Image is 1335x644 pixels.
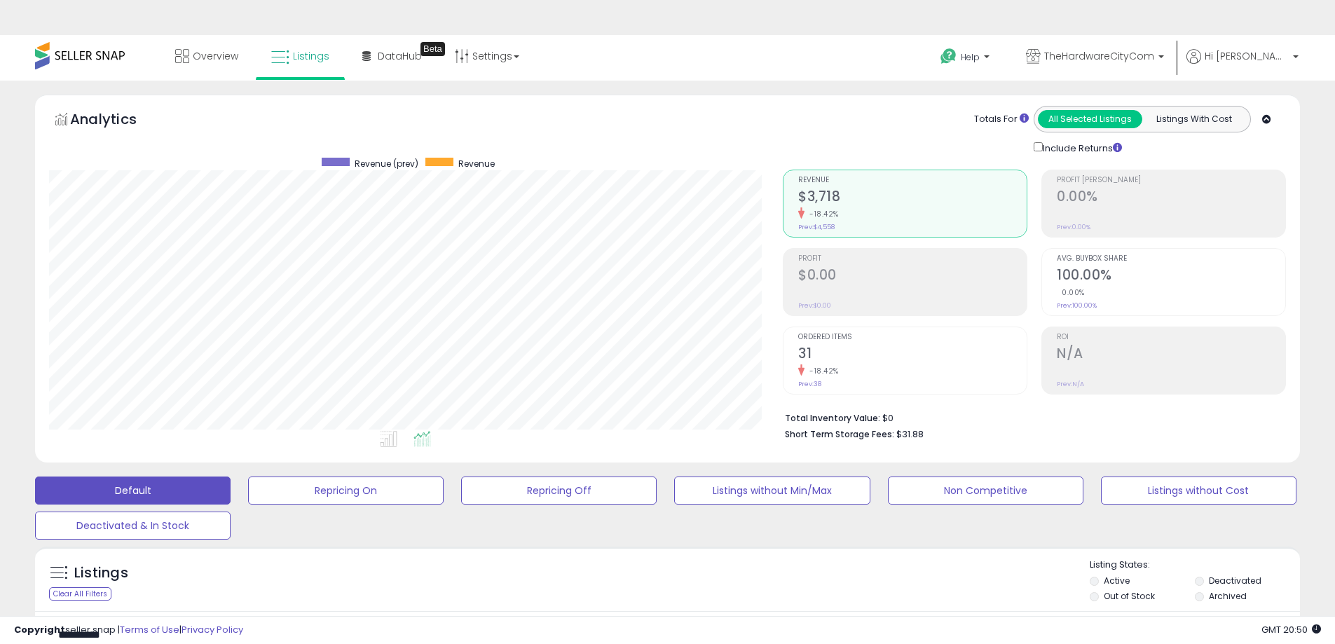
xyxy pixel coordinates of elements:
div: seller snap | | [14,624,243,637]
small: Prev: $0.00 [798,301,831,310]
b: Total Inventory Value: [785,412,880,424]
div: Tooltip anchor [420,42,445,56]
button: Deactivated & In Stock [35,512,231,540]
strong: Copyright [14,623,65,636]
span: Revenue [458,158,495,170]
label: Deactivated [1209,575,1261,587]
small: 0.00% [1057,287,1085,298]
h2: N/A [1057,345,1285,364]
div: Clear All Filters [49,587,111,601]
a: TheHardwareCityCom [1015,35,1175,81]
button: Listings without Cost [1101,477,1296,505]
span: DataHub [378,49,422,63]
b: Short Term Storage Fees: [785,428,894,440]
small: Prev: N/A [1057,380,1084,388]
a: Settings [444,35,530,77]
button: Repricing Off [461,477,657,505]
button: Listings With Cost [1142,110,1246,128]
small: Prev: $4,558 [798,223,835,231]
a: Listings [261,35,340,77]
label: Out of Stock [1104,590,1155,602]
a: Hi [PERSON_NAME] [1186,49,1299,81]
i: Get Help [940,48,957,65]
span: $31.88 [896,427,924,441]
span: Avg. Buybox Share [1057,255,1285,263]
button: Non Competitive [888,477,1083,505]
div: Totals For [974,113,1029,126]
a: Help [929,37,1004,81]
p: Listing States: [1090,559,1300,572]
li: $0 [785,409,1275,425]
span: Overview [193,49,238,63]
span: Listings [293,49,329,63]
span: Revenue [798,177,1027,184]
small: -18.42% [805,366,839,376]
span: Profit [798,255,1027,263]
button: All Selected Listings [1038,110,1142,128]
small: Prev: 38 [798,380,821,388]
h2: $0.00 [798,267,1027,286]
span: Help [961,51,980,63]
button: Default [35,477,231,505]
h5: Listings [74,563,128,583]
label: Active [1104,575,1130,587]
span: TheHardwareCityCom [1044,49,1154,63]
a: Overview [165,35,249,77]
span: 2025-10-12 20:50 GMT [1261,623,1321,636]
h2: 100.00% [1057,267,1285,286]
span: ROI [1057,334,1285,341]
span: Profit [PERSON_NAME] [1057,177,1285,184]
h5: Analytics [70,109,164,132]
span: Hi [PERSON_NAME] [1205,49,1289,63]
small: -18.42% [805,209,839,219]
button: Repricing On [248,477,444,505]
span: Ordered Items [798,334,1027,341]
h2: 0.00% [1057,189,1285,207]
button: Listings without Min/Max [674,477,870,505]
a: DataHub [352,35,432,77]
small: Prev: 0.00% [1057,223,1090,231]
small: Prev: 100.00% [1057,301,1097,310]
h2: $3,718 [798,189,1027,207]
h2: 31 [798,345,1027,364]
span: Revenue (prev) [355,158,418,170]
div: Include Returns [1023,139,1139,156]
label: Archived [1209,590,1247,602]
